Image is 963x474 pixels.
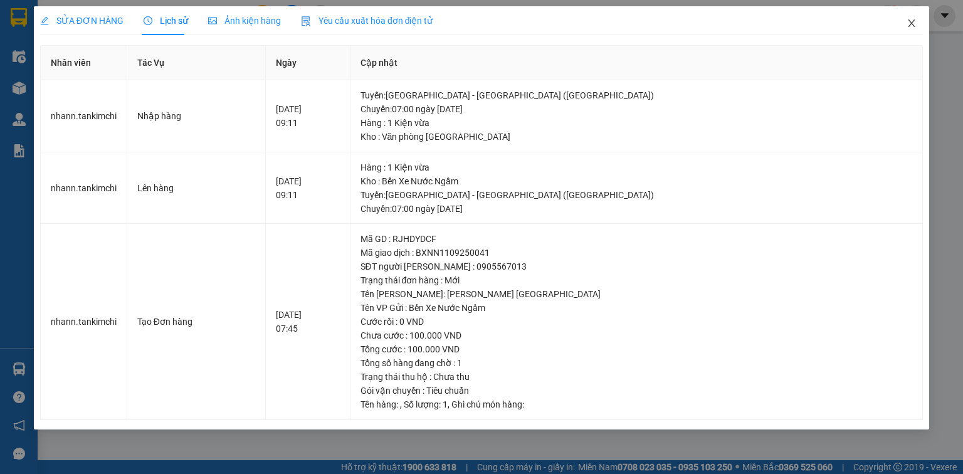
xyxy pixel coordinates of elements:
span: picture [208,16,217,25]
div: Kho : Bến Xe Nước Ngầm [360,174,913,188]
div: Chưa cước : 100.000 VND [360,329,913,342]
span: 1 [443,399,448,409]
div: Cước rồi : 0 VND [360,315,913,329]
td: nhann.tankimchi [41,80,127,152]
span: Lịch sử [144,16,188,26]
span: Ảnh kiện hàng [208,16,281,26]
div: Tạo Đơn hàng [137,315,255,329]
div: Mã GD : RJHDYDCF [360,232,913,246]
th: Tác Vụ [127,46,266,80]
div: Tuyến : [GEOGRAPHIC_DATA] - [GEOGRAPHIC_DATA] ([GEOGRAPHIC_DATA]) Chuyến: 07:00 ngày [DATE] [360,88,913,116]
div: Hàng : 1 Kiện vừa [360,161,913,174]
div: Mã giao dịch : BXNN1109250041 [360,246,913,260]
div: [DATE] 09:11 [276,174,340,202]
span: SỬA ĐƠN HÀNG [40,16,124,26]
div: [DATE] 07:45 [276,308,340,335]
th: Nhân viên [41,46,127,80]
div: Tổng cước : 100.000 VND [360,342,913,356]
div: Tên [PERSON_NAME]: [PERSON_NAME] [GEOGRAPHIC_DATA] [360,287,913,301]
img: icon [301,16,311,26]
div: Tên hàng: , Số lượng: , Ghi chú món hàng: [360,398,913,411]
td: nhann.tankimchi [41,152,127,224]
div: Nhập hàng [137,109,255,123]
div: Gói vận chuyển : Tiêu chuẩn [360,384,913,398]
div: Tổng số hàng đang chờ : 1 [360,356,913,370]
th: Cập nhật [350,46,924,80]
div: Tuyến : [GEOGRAPHIC_DATA] - [GEOGRAPHIC_DATA] ([GEOGRAPHIC_DATA]) Chuyến: 07:00 ngày [DATE] [360,188,913,216]
div: Trạng thái thu hộ : Chưa thu [360,370,913,384]
div: SĐT người [PERSON_NAME] : 0905567013 [360,260,913,273]
span: edit [40,16,49,25]
div: Hàng : 1 Kiện vừa [360,116,913,130]
td: nhann.tankimchi [41,224,127,420]
th: Ngày [266,46,350,80]
span: clock-circle [144,16,152,25]
div: Lên hàng [137,181,255,195]
div: Trạng thái đơn hàng : Mới [360,273,913,287]
div: Kho : Văn phòng [GEOGRAPHIC_DATA] [360,130,913,144]
span: Yêu cầu xuất hóa đơn điện tử [301,16,433,26]
div: Tên VP Gửi : Bến Xe Nước Ngầm [360,301,913,315]
span: close [907,18,917,28]
div: [DATE] 09:11 [276,102,340,130]
button: Close [894,6,929,41]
